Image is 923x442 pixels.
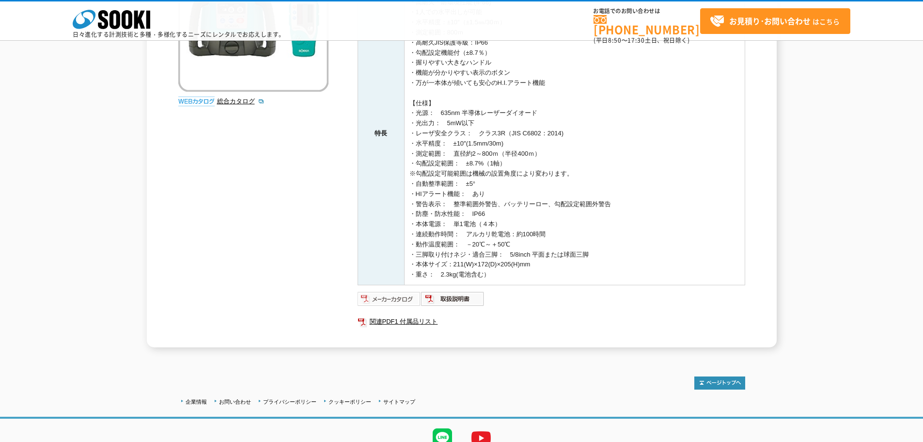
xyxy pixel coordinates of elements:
[178,97,215,106] img: webカタログ
[694,377,745,390] img: トップページへ
[358,291,421,307] img: メーカーカタログ
[383,399,415,405] a: サイトマップ
[594,8,700,14] span: お電話でのお問い合わせは
[358,297,421,305] a: メーカーカタログ
[608,36,622,45] span: 8:50
[263,399,316,405] a: プライバシーポリシー
[594,36,689,45] span: (平日 ～ 土日、祝日除く)
[219,399,251,405] a: お問い合わせ
[421,297,485,305] a: 取扱説明書
[358,315,745,328] a: 関連PDF1 付属品リスト
[700,8,850,34] a: お見積り･お問い合わせはこちら
[186,399,207,405] a: 企業情報
[729,15,811,27] strong: お見積り･お問い合わせ
[73,32,285,37] p: 日々進化する計測技術と多種・多様化するニーズにレンタルでお応えします。
[217,98,265,105] a: 総合カタログ
[627,36,645,45] span: 17:30
[421,291,485,307] img: 取扱説明書
[710,14,840,29] span: はこちら
[594,15,700,35] a: [PHONE_NUMBER]
[329,399,371,405] a: クッキーポリシー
